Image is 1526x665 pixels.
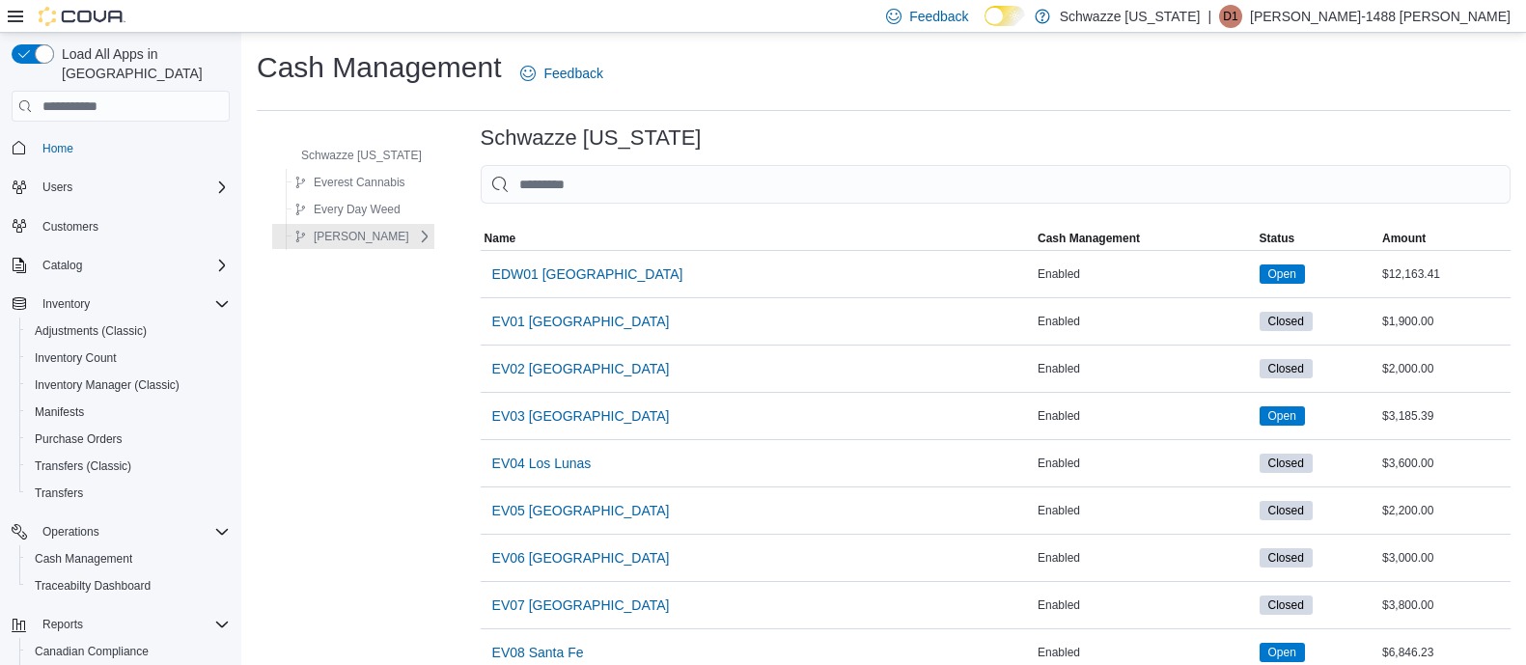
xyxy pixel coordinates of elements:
span: EV05 [GEOGRAPHIC_DATA] [492,501,670,520]
a: Inventory Manager (Classic) [27,374,187,397]
div: $2,200.00 [1378,499,1511,522]
span: Dark Mode [985,26,985,27]
span: Name [485,231,516,246]
div: $3,185.39 [1378,404,1511,428]
button: EV04 Los Lunas [485,444,599,483]
span: Feedback [909,7,968,26]
span: Cash Management [1038,231,1140,246]
button: Catalog [35,254,90,277]
a: Traceabilty Dashboard [27,574,158,597]
span: Cash Management [27,547,230,570]
span: Inventory [42,296,90,312]
button: EV07 [GEOGRAPHIC_DATA] [485,586,678,624]
span: Closed [1260,596,1313,615]
div: $6,846.23 [1378,641,1511,664]
h3: Schwazze [US_STATE] [481,126,702,150]
button: Everest Cannabis [287,171,413,194]
button: Transfers (Classic) [19,453,237,480]
button: Inventory [4,291,237,318]
div: Denise-1488 Zamora [1219,5,1242,28]
span: Closed [1260,312,1313,331]
button: Reports [4,611,237,638]
div: $3,600.00 [1378,452,1511,475]
span: Inventory Count [27,346,230,370]
button: EV03 [GEOGRAPHIC_DATA] [485,397,678,435]
button: EDW01 [GEOGRAPHIC_DATA] [485,255,691,293]
a: Cash Management [27,547,140,570]
a: Feedback [513,54,610,93]
span: Manifests [27,401,230,424]
span: Canadian Compliance [27,640,230,663]
button: Every Day Weed [287,198,408,221]
span: Traceabilty Dashboard [27,574,230,597]
span: Customers [42,219,98,235]
span: Users [35,176,230,199]
span: Catalog [35,254,230,277]
span: Home [35,135,230,159]
img: Cova [39,7,125,26]
span: Inventory Count [35,350,117,366]
button: Inventory Count [19,345,237,372]
div: Enabled [1034,357,1256,380]
span: Schwazze [US_STATE] [301,148,422,163]
a: Transfers (Classic) [27,455,139,478]
input: Dark Mode [985,6,1025,26]
span: EV04 Los Lunas [492,454,592,473]
span: Adjustments (Classic) [27,319,230,343]
span: Closed [1268,455,1304,472]
span: Reports [35,613,230,636]
span: EV02 [GEOGRAPHIC_DATA] [492,359,670,378]
div: Enabled [1034,452,1256,475]
button: Inventory [35,292,97,316]
span: Open [1268,265,1296,283]
button: Manifests [19,399,237,426]
div: $3,800.00 [1378,594,1511,617]
button: EV05 [GEOGRAPHIC_DATA] [485,491,678,530]
span: Amount [1382,231,1426,246]
div: Enabled [1034,499,1256,522]
span: EV06 [GEOGRAPHIC_DATA] [492,548,670,568]
button: Users [35,176,80,199]
span: D1 [1223,5,1237,28]
span: Closed [1260,454,1313,473]
span: Closed [1260,501,1313,520]
span: Home [42,141,73,156]
span: Feedback [543,64,602,83]
span: Open [1260,264,1305,284]
a: Canadian Compliance [27,640,156,663]
span: Users [42,180,72,195]
button: Reports [35,613,91,636]
button: Cash Management [19,545,237,572]
span: EV07 [GEOGRAPHIC_DATA] [492,596,670,615]
button: Amount [1378,227,1511,250]
span: Transfers [27,482,230,505]
span: Manifests [35,404,84,420]
button: EV01 [GEOGRAPHIC_DATA] [485,302,678,341]
span: [PERSON_NAME] [314,229,409,244]
span: Closed [1260,359,1313,378]
span: Customers [35,214,230,238]
span: Inventory Manager (Classic) [35,377,180,393]
a: Purchase Orders [27,428,130,451]
span: Load All Apps in [GEOGRAPHIC_DATA] [54,44,230,83]
button: Inventory Manager (Classic) [19,372,237,399]
h1: Cash Management [257,48,501,87]
button: Home [4,133,237,161]
span: Closed [1268,596,1304,614]
span: Transfers (Classic) [27,455,230,478]
button: Traceabilty Dashboard [19,572,237,599]
span: Closed [1268,549,1304,567]
div: $3,000.00 [1378,546,1511,569]
div: Enabled [1034,546,1256,569]
button: Operations [35,520,107,543]
span: Reports [42,617,83,632]
span: Status [1260,231,1295,246]
span: EDW01 [GEOGRAPHIC_DATA] [492,264,683,284]
span: Closed [1268,313,1304,330]
a: Adjustments (Classic) [27,319,154,343]
span: EV08 Santa Fe [492,643,584,662]
a: Manifests [27,401,92,424]
span: Cash Management [35,551,132,567]
button: Status [1256,227,1378,250]
span: Everest Cannabis [314,175,405,190]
